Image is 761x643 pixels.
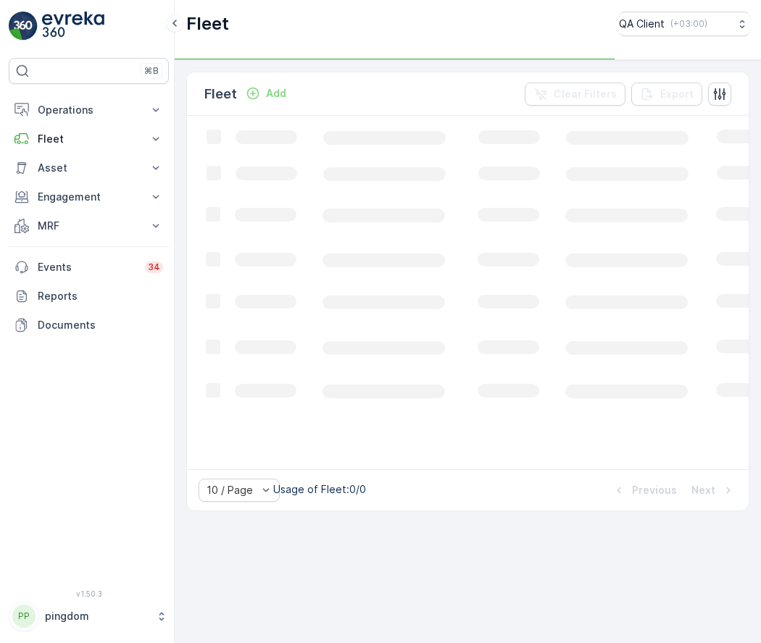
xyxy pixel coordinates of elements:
[38,161,140,175] p: Asset
[9,12,38,41] img: logo
[38,289,163,303] p: Reports
[9,125,169,154] button: Fleet
[12,605,36,628] div: PP
[204,84,237,104] p: Fleet
[9,282,169,311] a: Reports
[554,87,617,101] p: Clear Filters
[273,482,366,497] p: Usage of Fleet : 0/0
[619,12,749,36] button: QA Client(+03:00)
[525,83,625,106] button: Clear Filters
[38,260,136,274] p: Events
[9,96,169,125] button: Operations
[9,253,169,282] a: Events34
[610,482,678,499] button: Previous
[9,154,169,182] button: Asset
[9,311,169,340] a: Documents
[631,83,702,106] button: Export
[186,12,229,35] p: Fleet
[660,87,694,101] p: Export
[38,219,140,233] p: MRF
[38,132,140,146] p: Fleet
[38,190,140,204] p: Engagement
[45,609,149,623] p: pingdom
[38,103,140,117] p: Operations
[632,483,677,497] p: Previous
[38,318,163,332] p: Documents
[148,261,160,273] p: 34
[266,86,286,101] p: Add
[619,17,665,31] p: QA Client
[9,601,169,631] button: PPpingdom
[670,18,707,30] p: ( +03:00 )
[144,65,159,77] p: ⌘B
[690,482,737,499] button: Next
[42,12,104,41] img: logo_light-DOdMpM7g.png
[240,85,292,102] button: Add
[9,589,169,598] span: v 1.50.3
[691,483,715,497] p: Next
[9,211,169,240] button: MRF
[9,182,169,211] button: Engagement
